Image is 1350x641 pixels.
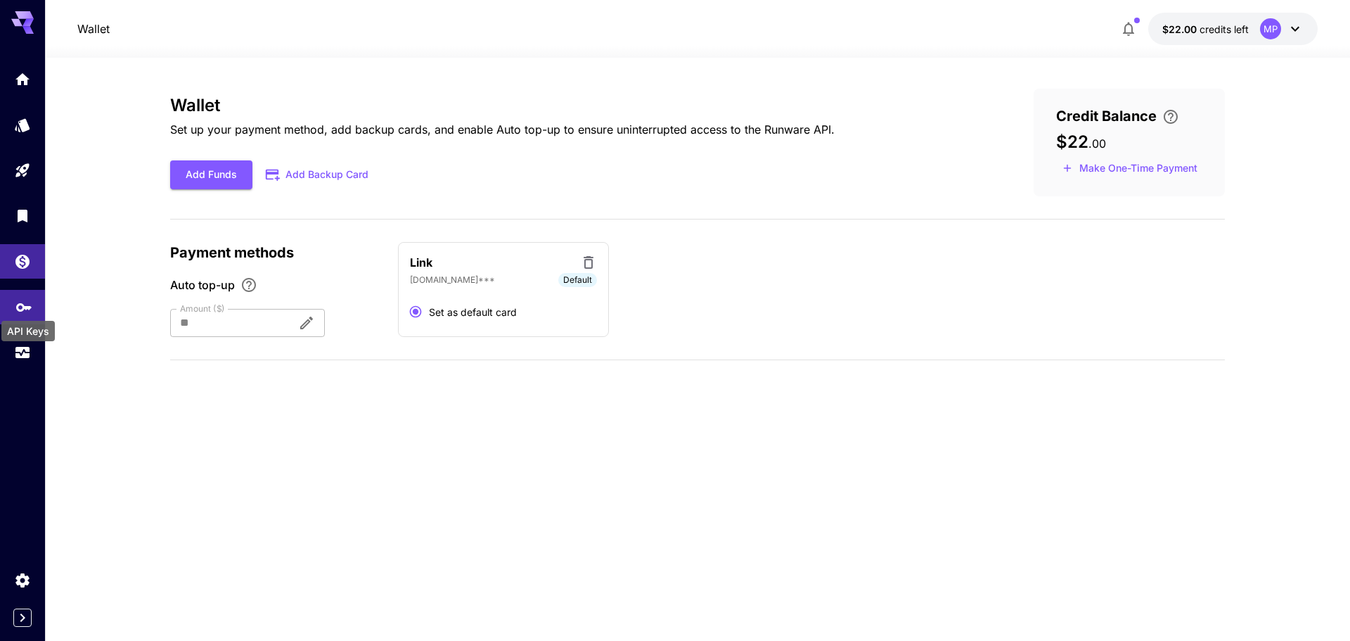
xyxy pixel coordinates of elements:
button: Enter your card details and choose an Auto top-up amount to avoid service interruptions. We'll au... [1157,108,1185,125]
button: Add Backup Card [252,161,383,189]
p: Payment methods [170,242,381,263]
div: Wallet [14,248,31,266]
button: Make a one-time, non-recurring payment [1056,158,1204,179]
button: Expand sidebar [13,609,32,627]
div: API Keys [1,321,55,341]
span: $22.00 [1162,23,1200,35]
div: Settings [14,571,31,589]
button: Enable Auto top-up to ensure uninterrupted service. We'll automatically bill the chosen amount wh... [235,277,263,293]
p: Set up your payment method, add backup cards, and enable Auto top-up to ensure uninterrupted acce... [170,121,835,138]
div: Library [14,207,31,224]
span: Default [558,274,597,286]
a: Wallet [77,20,110,37]
div: MP [1260,18,1281,39]
span: credits left [1200,23,1249,35]
span: . 00 [1088,137,1106,151]
div: Playground [14,158,31,175]
div: Usage [14,344,31,362]
nav: breadcrumb [77,20,110,37]
p: Link [410,254,432,271]
span: Set as default card [429,305,517,319]
div: Models [14,112,31,129]
h3: Wallet [170,96,835,115]
div: Home [14,70,31,88]
span: Auto top-up [170,277,235,293]
label: Amount ($) [180,303,225,315]
button: $22.00MP [1148,13,1318,45]
div: $22.00 [1162,22,1249,37]
div: API Keys [15,294,32,312]
button: Add Funds [170,160,252,189]
span: $22 [1056,132,1088,152]
p: [DOMAIN_NAME]*** [410,274,495,286]
span: Credit Balance [1056,106,1157,127]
